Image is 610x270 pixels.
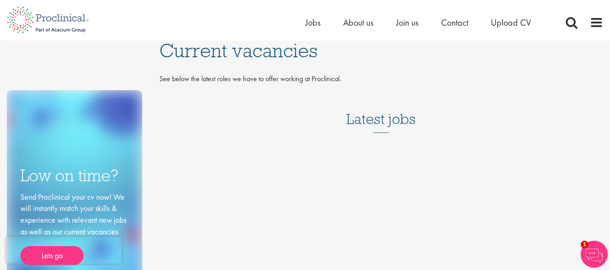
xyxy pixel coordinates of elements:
p: See below the latest roles we have to offer working at Proclinical. [159,74,603,84]
iframe: reCAPTCHA [6,237,122,264]
a: Upload CV [491,17,531,28]
a: Jobs [305,17,321,28]
img: Chatbot [581,241,608,268]
h3: Low on time? [20,167,129,184]
a: About us [343,17,373,28]
div: Send Proclinical your cv now! We will instantly match your skills & experience with relevant new ... [20,191,129,265]
span: 1 [581,241,588,248]
a: Contact [441,17,468,28]
h3: Latest jobs [346,89,416,133]
span: Current vacancies [159,38,317,63]
a: Join us [396,17,419,28]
